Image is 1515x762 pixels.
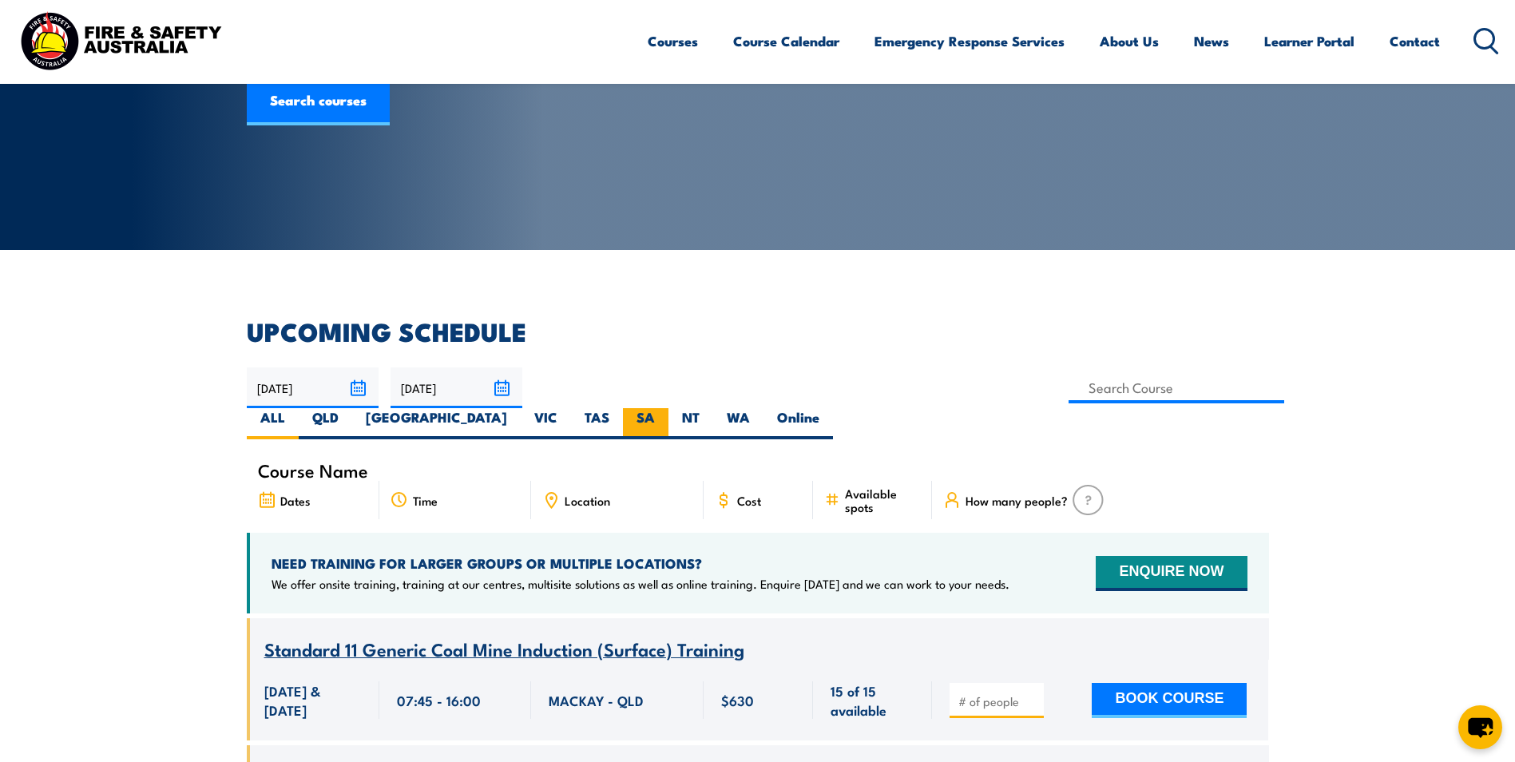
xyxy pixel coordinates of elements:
span: Standard 11 Generic Coal Mine Induction (Surface) Training [264,635,744,662]
span: [DATE] & [DATE] [264,681,362,719]
a: Emergency Response Services [874,20,1065,62]
input: Search Course [1069,372,1285,403]
input: # of people [958,693,1038,709]
span: $630 [721,691,754,709]
label: QLD [299,408,352,439]
a: Search courses [247,77,390,125]
a: Contact [1390,20,1440,62]
h2: UPCOMING SCHEDULE [247,319,1269,342]
p: We offer onsite training, training at our centres, multisite solutions as well as online training... [272,576,1009,592]
input: From date [247,367,379,408]
span: Course Name [258,463,368,477]
a: Courses [648,20,698,62]
a: News [1194,20,1229,62]
h4: NEED TRAINING FOR LARGER GROUPS OR MULTIPLE LOCATIONS? [272,554,1009,572]
span: How many people? [966,494,1068,507]
label: Online [763,408,833,439]
button: BOOK COURSE [1092,683,1247,718]
input: To date [391,367,522,408]
span: 15 of 15 available [831,681,914,719]
label: SA [623,408,668,439]
label: TAS [571,408,623,439]
span: Dates [280,494,311,507]
span: Available spots [845,486,921,514]
a: About Us [1100,20,1159,62]
a: Course Calendar [733,20,839,62]
label: VIC [521,408,571,439]
span: Location [565,494,610,507]
label: NT [668,408,713,439]
label: [GEOGRAPHIC_DATA] [352,408,521,439]
span: Cost [737,494,761,507]
button: chat-button [1458,705,1502,749]
label: ALL [247,408,299,439]
a: Standard 11 Generic Coal Mine Induction (Surface) Training [264,640,744,660]
span: 07:45 - 16:00 [397,691,481,709]
label: WA [713,408,763,439]
a: Learner Portal [1264,20,1354,62]
span: MACKAY - QLD [549,691,644,709]
button: ENQUIRE NOW [1096,556,1247,591]
span: Time [413,494,438,507]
